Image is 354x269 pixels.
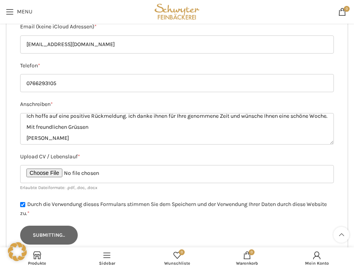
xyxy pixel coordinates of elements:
[216,261,278,266] span: Warenkorb
[333,227,349,243] a: Scroll to top button
[20,226,78,245] input: Submitting..
[142,249,212,267] div: Meine Wunschliste
[334,4,350,20] a: 0
[249,249,255,255] span: 0
[17,9,32,15] span: Menu
[20,185,97,190] small: Erlaubte Dateiformate: .pdf, .doc, .docx
[212,249,282,267] div: My cart
[179,249,185,255] span: 0
[6,261,68,266] span: Produkte
[20,201,327,217] label: Durch die Verwendung dieses Formulars stimmen Sie dem Speichern und der Verwendung Ihrer Daten du...
[20,22,334,31] label: Email (keine iCloud Adressen)
[20,100,334,109] label: Anschreiben
[2,4,36,20] a: Open mobile menu
[142,249,212,267] a: 0 Wunschliste
[76,261,138,266] span: Sidebar
[20,61,334,70] label: Telefon
[153,8,201,15] a: Site logo
[20,152,334,161] label: Upload CV / Lebenslauf
[212,249,282,267] a: 0 Warenkorb
[282,249,352,267] a: Mein Konto
[2,249,72,267] a: Produkte
[72,249,142,267] a: Sidebar
[286,261,348,266] span: Mein Konto
[146,261,208,266] span: Wunschliste
[344,6,350,12] span: 0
